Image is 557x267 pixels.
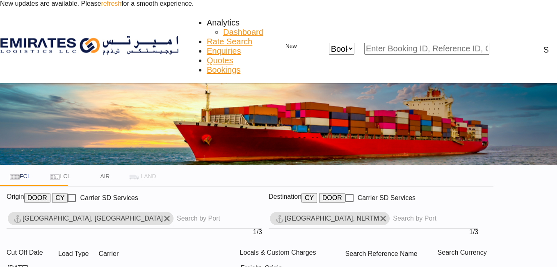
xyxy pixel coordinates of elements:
md-tab-item: AIR [80,166,119,186]
div: Press delete to remove this chip. [275,212,381,225]
button: Remove [160,212,173,225]
a: Dashboard [223,28,263,37]
button: CY [52,193,68,203]
md-icon: icon-chevron-down [354,44,364,54]
div: Press delete to remove this chip. [13,212,164,225]
div: S [543,45,549,55]
md-checkbox: Checkbox No Ink [68,194,138,202]
md-icon: Unchecked: Search for CY (Container Yard) services for all selected carriers.Checked : Search for... [138,193,148,203]
span: Help [517,44,527,55]
span: Cut Off Date [7,249,43,256]
md-icon: The selected Trucker/Carrierwill be displayed in the rate results If the rates are from another f... [119,249,128,259]
md-icon: icon-airplane [90,172,100,182]
div: Carrier SD Services [358,194,415,202]
md-chips-wrap: Chips container. Use arrow keys to select chips. [269,209,478,228]
md-tab-item: LCL [40,166,80,186]
span: Search Currency [438,249,487,256]
md-chips-wrap: Chips container. Use arrow keys to select chips. [7,209,262,228]
span: icon-close [319,43,329,55]
md-icon: Unchecked: Search for CY (Container Yard) services for all selected carriers.Checked : Search for... [415,193,425,203]
div: 1/3 [7,228,262,236]
md-icon: Your search will be saved by the below given name [418,249,427,259]
span: Enquiries [207,46,241,55]
md-icon: icon-information-outline [89,249,98,259]
md-icon: icon-plus 400-fg [276,41,285,51]
md-checkbox: Checkbox No Ink [345,194,415,202]
md-icon: icon-magnify [489,44,499,54]
span: Locals & Custom Charges [240,249,316,256]
span: Analytics [207,18,240,27]
input: Enter Booking ID, Reference ID, Order ID [364,43,489,55]
md-icon: icon-chevron-down [297,41,307,51]
span: Search Reference Name [345,250,427,257]
div: Carrier SD Services [80,194,138,202]
input: Chips input. [177,212,259,225]
span: Destination [269,193,301,209]
a: Rate Search [207,37,252,46]
div: 1/3 [269,228,478,236]
span: Load Type [58,250,98,257]
div: Rotterdam, NLRTM [275,212,379,225]
button: DOOR [319,193,345,203]
input: Chips input. [393,212,475,225]
button: icon-plus 400-fgNewicon-chevron-down [272,38,311,55]
button: CY [301,193,317,203]
div: icon-magnify [499,44,509,54]
div: Jebel Ali, AEJEA [13,212,163,225]
span: Carrier [98,250,128,257]
a: Enquiries [207,46,241,56]
span: icon-magnify [489,43,499,55]
span: New [276,43,307,49]
span: Bookings [207,65,240,74]
a: Quotes [207,56,233,65]
button: DOOR [24,193,50,203]
button: Remove [377,212,390,225]
a: Bookings [207,65,240,75]
md-icon: icon-close [319,43,329,53]
span: Origin [7,193,24,209]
